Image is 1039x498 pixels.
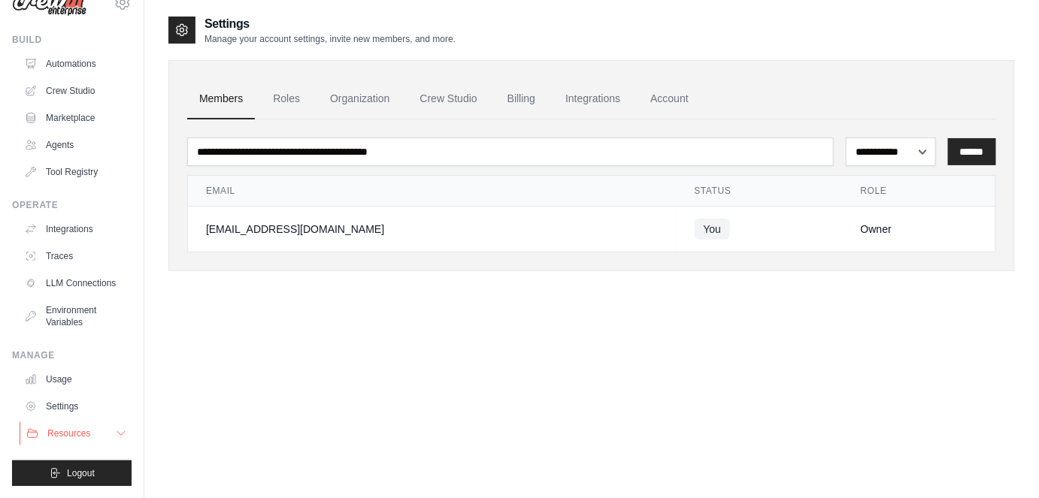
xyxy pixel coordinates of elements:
a: Billing [495,79,547,119]
a: Integrations [553,79,632,119]
a: Organization [318,79,401,119]
th: Role [843,176,995,207]
a: Usage [18,367,132,391]
a: Members [187,79,255,119]
th: Status [677,176,843,207]
a: Account [638,79,701,119]
a: Roles [261,79,312,119]
div: Owner [861,222,977,237]
a: Integrations [18,217,132,241]
a: Settings [18,394,132,418]
span: Resources [47,427,90,439]
a: Environment Variables [18,298,132,334]
p: Manage your account settings, invite new members, and more. [204,33,456,45]
button: Resources [20,421,133,445]
span: You [695,219,731,240]
a: Tool Registry [18,160,132,184]
div: Build [12,34,132,46]
a: Automations [18,52,132,76]
span: Logout [67,467,95,479]
a: Traces [18,244,132,268]
button: Logout [12,460,132,486]
a: Crew Studio [18,79,132,103]
a: Marketplace [18,106,132,130]
div: [EMAIL_ADDRESS][DOMAIN_NAME] [206,222,659,237]
h2: Settings [204,15,456,33]
div: Manage [12,349,132,361]
a: LLM Connections [18,271,132,295]
div: Operate [12,199,132,211]
a: Crew Studio [408,79,489,119]
a: Agents [18,133,132,157]
th: Email [188,176,677,207]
